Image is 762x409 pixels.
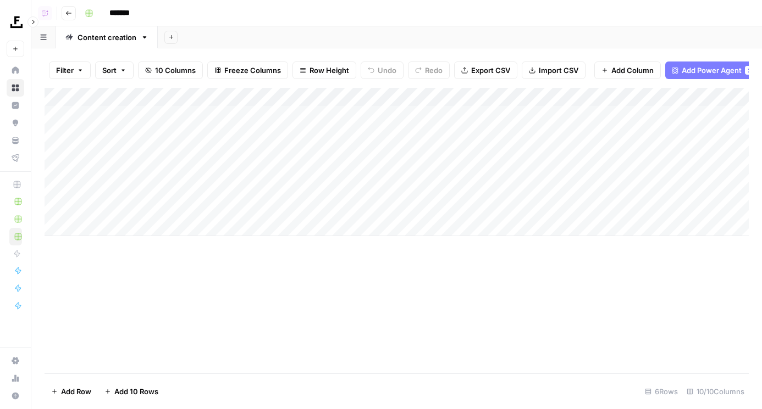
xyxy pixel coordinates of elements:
[7,369,24,387] a: Usage
[7,9,24,36] button: Workspace: Foundation Inc.
[98,383,165,400] button: Add 10 Rows
[539,65,578,76] span: Import CSV
[78,32,136,43] div: Content creation
[682,65,742,76] span: Add Power Agent
[310,65,349,76] span: Row Height
[408,61,450,79] button: Redo
[224,65,281,76] span: Freeze Columns
[7,149,24,167] a: Flightpath
[594,61,661,79] button: Add Column
[7,97,24,114] a: Insights
[361,61,404,79] button: Undo
[682,383,749,400] div: 10/10 Columns
[56,65,74,76] span: Filter
[56,26,158,48] a: Content creation
[425,65,443,76] span: Redo
[522,61,586,79] button: Import CSV
[138,61,203,79] button: 10 Columns
[95,61,134,79] button: Sort
[611,65,654,76] span: Add Column
[471,65,510,76] span: Export CSV
[61,386,91,397] span: Add Row
[454,61,517,79] button: Export CSV
[7,79,24,97] a: Browse
[114,386,158,397] span: Add 10 Rows
[7,387,24,405] button: Help + Support
[7,61,24,79] a: Home
[7,132,24,149] a: Your Data
[378,65,396,76] span: Undo
[155,65,196,76] span: 10 Columns
[640,383,682,400] div: 6 Rows
[7,352,24,369] a: Settings
[292,61,356,79] button: Row Height
[748,66,751,75] span: 2
[745,66,754,75] div: 2
[49,61,91,79] button: Filter
[7,13,26,32] img: Foundation Inc. Logo
[665,61,758,79] button: Add Power Agent2
[102,65,117,76] span: Sort
[45,383,98,400] button: Add Row
[207,61,288,79] button: Freeze Columns
[7,114,24,132] a: Opportunities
